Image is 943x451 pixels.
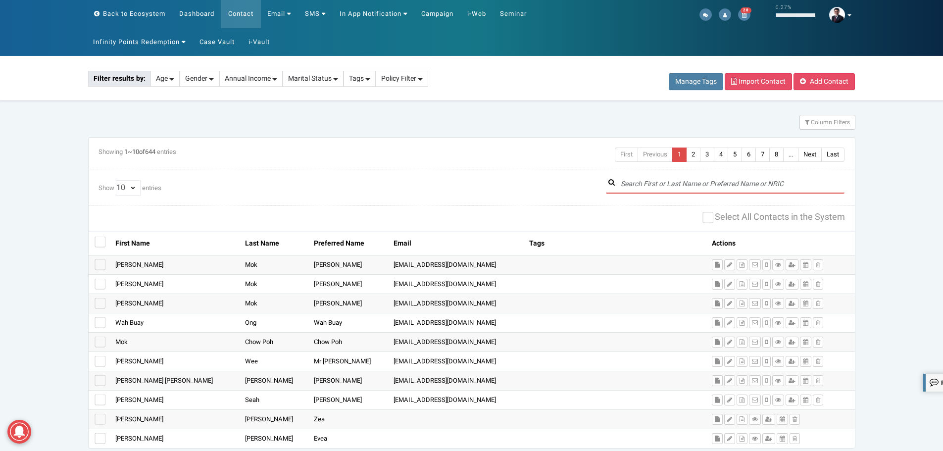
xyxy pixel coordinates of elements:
span: Filter results by: [88,71,151,87]
span: [EMAIL_ADDRESS][DOMAIN_NAME] [394,376,496,385]
a: i-Vault [241,28,277,56]
span: Wee [245,356,258,366]
div: [PERSON_NAME] Mok [PERSON_NAME] [EMAIL_ADDRESS][DOMAIN_NAME] [89,255,855,275]
span: Wah Buay [314,318,342,327]
a: ... [783,148,798,162]
span: [PERSON_NAME] [314,279,362,289]
span: Mok [245,279,257,289]
span: ~ [128,147,132,156]
span: i-Vault [248,37,270,47]
span: Tags [349,73,364,84]
span: Chow Poh [245,337,273,347]
a: Case Vault [192,28,242,56]
span: Select All Contacts in the System [715,210,845,224]
span: Email [394,240,521,248]
span: [PERSON_NAME] [115,395,163,404]
span: i-Web [467,9,486,18]
span: [EMAIL_ADDRESS][DOMAIN_NAME] [394,356,496,366]
div: [PERSON_NAME] Seah [PERSON_NAME] [EMAIL_ADDRESS][DOMAIN_NAME] [89,391,855,410]
span: Last Name [245,240,306,248]
span: [PERSON_NAME] [115,356,163,366]
div: [PERSON_NAME] Mok [PERSON_NAME] [EMAIL_ADDRESS][DOMAIN_NAME] [89,275,855,294]
span: SMS [305,9,320,18]
span: Mok [245,260,257,269]
div: [PERSON_NAME] [PERSON_NAME] Zea [89,410,855,429]
a: Previous [638,148,673,162]
span: [PERSON_NAME] [314,395,362,404]
span: Campaign [421,9,453,18]
span: Show [99,183,114,193]
div: [PERSON_NAME] [PERSON_NAME] Evea [89,429,855,449]
a: Last [821,148,844,162]
span: [PERSON_NAME] [115,414,163,424]
span: First Name [115,240,237,248]
span: Actions [712,238,736,249]
div: [PERSON_NAME] [PERSON_NAME] [PERSON_NAME] [PERSON_NAME] [EMAIL_ADDRESS][DOMAIN_NAME] [89,371,855,391]
span: Infinity Points Redemption [93,37,180,47]
span: [EMAIL_ADDRESS][DOMAIN_NAME] [394,337,496,347]
span: 28 [741,7,751,13]
span: [PERSON_NAME] [245,376,293,385]
span: Preferred Name [314,240,386,248]
a: 3 [700,148,714,162]
span: [PERSON_NAME] [115,279,163,289]
span: of [139,147,145,156]
a: First [615,148,638,162]
div: Mok Chow Poh Chow Poh [EMAIL_ADDRESS][DOMAIN_NAME] [89,333,855,352]
span: Add Contact [810,76,848,87]
a: 2 [686,148,700,162]
span: Wah Buay [115,318,144,327]
a: 8 [769,148,784,162]
span: Tags [529,238,545,249]
span: Showing [99,147,123,156]
span: Chow Poh [314,337,342,347]
span: Age [156,73,168,84]
span: In App Notification [340,9,401,18]
span: [PERSON_NAME] [115,299,163,308]
input: Search First or Last Name or Preferred Name or NRIC [606,175,845,194]
span: Mok [245,299,257,308]
span: entries [142,183,161,193]
a: 1 [672,148,687,162]
span: [EMAIL_ADDRESS][DOMAIN_NAME] [394,260,496,269]
span: Seah [245,395,259,404]
small: 0.27% [776,4,792,11]
span: Contact [228,9,253,18]
span: Annual Income [225,73,271,84]
span: Marital Status [288,73,332,84]
span: [EMAIL_ADDRESS][DOMAIN_NAME] [394,299,496,308]
span: Dashboard [179,9,214,18]
span: Last Name [245,238,279,249]
div: Wah Buay Ong Wah Buay [EMAIL_ADDRESS][DOMAIN_NAME] [89,313,855,333]
a: Infinity Points Redemption [86,28,193,56]
span: Case Vault [199,37,235,47]
span: Seminar [500,9,527,18]
a: 7 [755,148,770,162]
a: 6 [742,148,756,162]
div: [PERSON_NAME] Mok [PERSON_NAME] [EMAIL_ADDRESS][DOMAIN_NAME] [89,294,855,313]
span: [PERSON_NAME] [115,260,163,269]
span: Ong [245,318,256,327]
span: Mok [115,337,128,347]
span: 1 10 644 [124,147,155,156]
span: Policy Filter [381,73,416,84]
span: entries [157,147,176,156]
span: [PERSON_NAME] [245,414,293,424]
span: [PERSON_NAME] [314,260,362,269]
a: 5 [728,148,742,162]
span: Preferred Name [314,238,364,249]
a: 28 [738,10,750,19]
span: Mr [PERSON_NAME] [314,356,371,366]
span: Gender [185,73,207,84]
a: Next [798,148,822,162]
span: Zea [314,414,325,424]
span: Email [267,9,285,18]
a: 0.27% [768,1,823,27]
span: [PERSON_NAME] [PERSON_NAME] [115,376,213,385]
div: [PERSON_NAME] Wee Mr [PERSON_NAME] [EMAIL_ADDRESS][DOMAIN_NAME] [89,352,855,371]
span: [EMAIL_ADDRESS][DOMAIN_NAME] [394,395,496,404]
span: Back to Ecosystem [103,9,165,18]
span: [PERSON_NAME] [245,434,293,443]
span: [PERSON_NAME] [314,299,362,308]
a: 4 [714,148,728,162]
